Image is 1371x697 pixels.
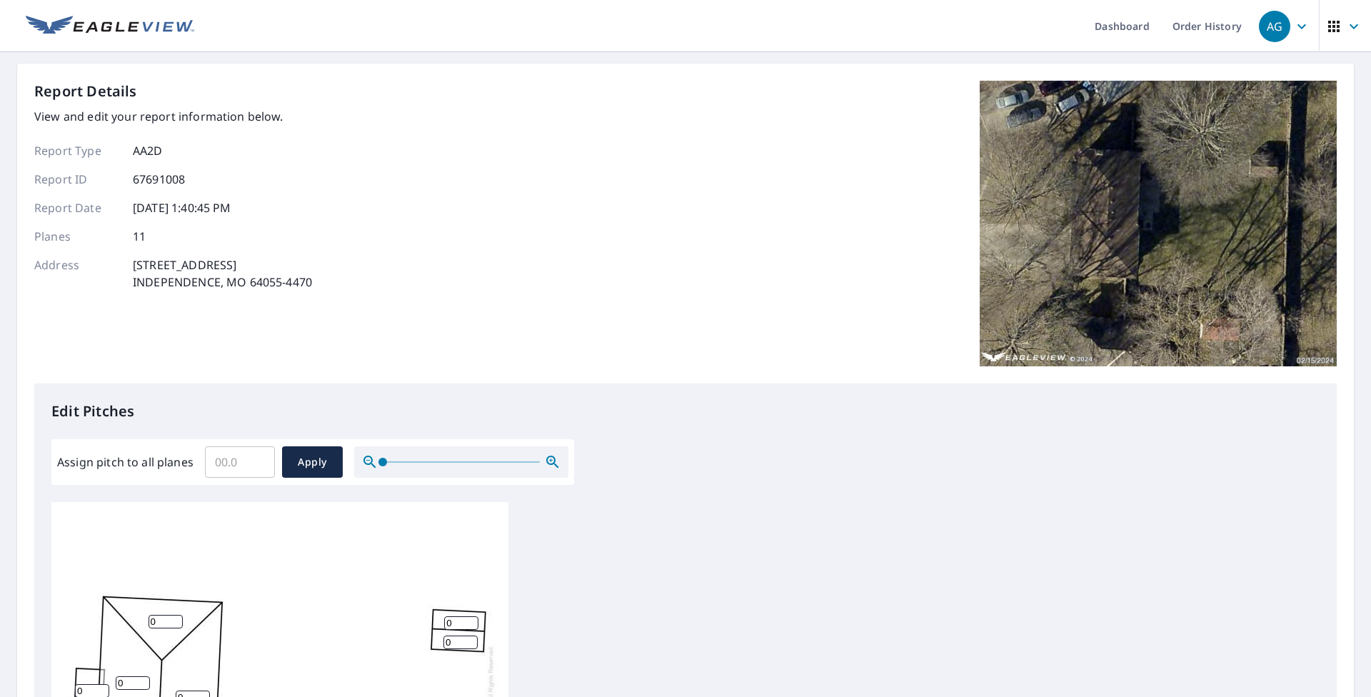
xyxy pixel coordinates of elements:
p: Edit Pitches [51,401,1320,422]
p: AA2D [133,142,163,159]
p: Report ID [34,171,120,188]
p: [STREET_ADDRESS] INDEPENDENCE, MO 64055-4470 [133,256,312,291]
p: Report Type [34,142,120,159]
p: Report Details [34,81,137,102]
p: View and edit your report information below. [34,108,312,125]
img: Top image [980,81,1337,366]
input: 00.0 [205,442,275,482]
p: 11 [133,228,146,245]
p: [DATE] 1:40:45 PM [133,199,231,216]
span: Apply [293,453,331,471]
p: Report Date [34,199,120,216]
p: Address [34,256,120,291]
p: Planes [34,228,120,245]
label: Assign pitch to all planes [57,453,194,471]
div: AG [1259,11,1290,42]
img: EV Logo [26,16,194,37]
p: 67691008 [133,171,185,188]
button: Apply [282,446,343,478]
